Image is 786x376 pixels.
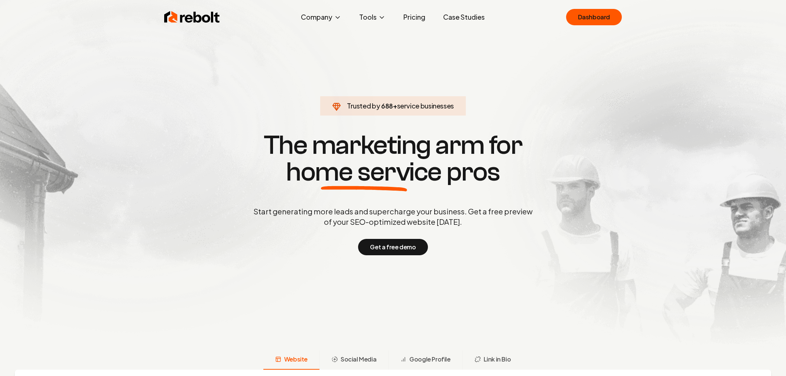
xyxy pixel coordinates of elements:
[263,350,319,370] button: Website
[341,355,376,364] span: Social Media
[409,355,450,364] span: Google Profile
[353,10,392,25] button: Tools
[319,350,388,370] button: Social Media
[215,132,571,185] h1: The marketing arm for pros
[358,239,428,255] button: Get a free demo
[462,350,523,370] button: Link in Bio
[388,350,462,370] button: Google Profile
[347,101,380,110] span: Trusted by
[437,10,491,25] a: Case Studies
[381,101,393,111] span: 688
[397,101,454,110] span: service businesses
[284,355,308,364] span: Website
[566,9,622,25] a: Dashboard
[397,10,431,25] a: Pricing
[484,355,511,364] span: Link in Bio
[295,10,347,25] button: Company
[286,159,442,185] span: home service
[393,101,397,110] span: +
[164,10,220,25] img: Rebolt Logo
[252,206,534,227] p: Start generating more leads and supercharge your business. Get a free preview of your SEO-optimiz...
